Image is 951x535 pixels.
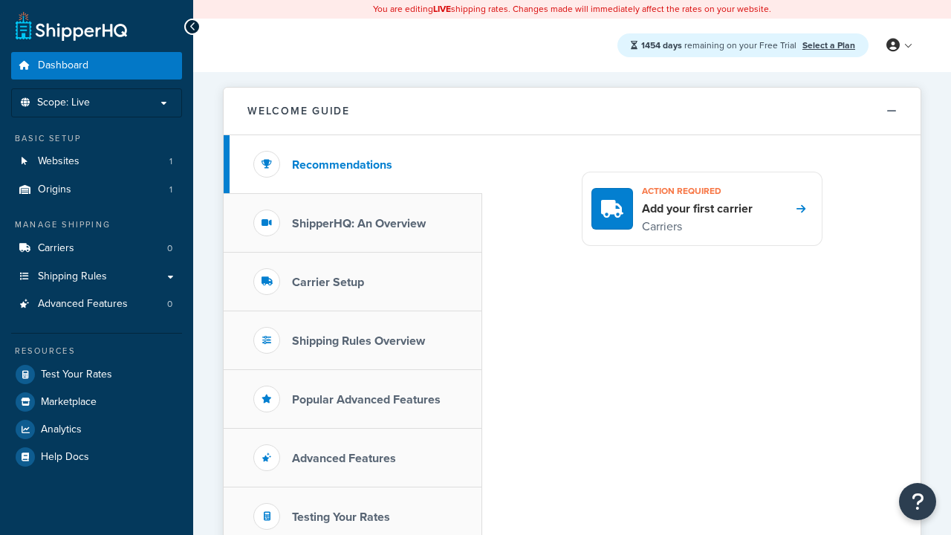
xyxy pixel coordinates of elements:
[38,155,79,168] span: Websites
[11,235,182,262] a: Carriers0
[247,106,350,117] h2: Welcome Guide
[41,424,82,436] span: Analytics
[11,132,182,145] div: Basic Setup
[11,148,182,175] a: Websites1
[292,452,396,465] h3: Advanced Features
[641,39,682,52] strong: 1454 days
[642,181,753,201] h3: Action required
[38,270,107,283] span: Shipping Rules
[642,217,753,236] p: Carriers
[899,483,936,520] button: Open Resource Center
[11,291,182,318] a: Advanced Features0
[11,218,182,231] div: Manage Shipping
[38,242,74,255] span: Carriers
[292,217,426,230] h3: ShipperHQ: An Overview
[167,298,172,311] span: 0
[292,276,364,289] h3: Carrier Setup
[11,389,182,415] a: Marketplace
[11,416,182,443] a: Analytics
[433,2,451,16] b: LIVE
[11,291,182,318] li: Advanced Features
[38,184,71,196] span: Origins
[38,59,88,72] span: Dashboard
[41,369,112,381] span: Test Your Rates
[802,39,855,52] a: Select a Plan
[224,88,921,135] button: Welcome Guide
[11,52,182,80] a: Dashboard
[11,176,182,204] li: Origins
[11,361,182,388] a: Test Your Rates
[642,201,753,217] h4: Add your first carrier
[37,97,90,109] span: Scope: Live
[641,39,799,52] span: remaining on your Free Trial
[11,263,182,291] a: Shipping Rules
[11,345,182,357] div: Resources
[169,155,172,168] span: 1
[167,242,172,255] span: 0
[11,176,182,204] a: Origins1
[292,393,441,406] h3: Popular Advanced Features
[292,334,425,348] h3: Shipping Rules Overview
[292,158,392,172] h3: Recommendations
[41,396,97,409] span: Marketplace
[11,235,182,262] li: Carriers
[292,510,390,524] h3: Testing Your Rates
[169,184,172,196] span: 1
[11,148,182,175] li: Websites
[11,444,182,470] a: Help Docs
[38,298,128,311] span: Advanced Features
[41,451,89,464] span: Help Docs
